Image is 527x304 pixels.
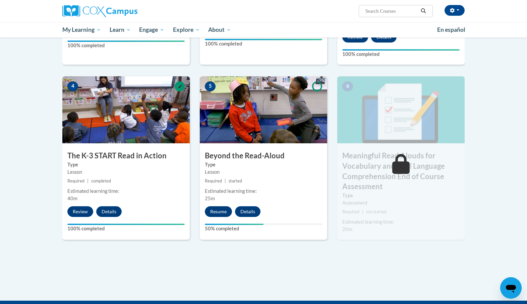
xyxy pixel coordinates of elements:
button: Search [418,7,428,15]
a: My Learning [58,22,105,37]
div: Your progress [205,224,263,225]
img: Course Image [337,76,465,143]
span: 25m [205,196,215,201]
h3: Meaningful Read Alouds for Vocabulary and Oral Language Comprehension End of Course Assessment [337,151,465,192]
span: | [225,178,226,183]
button: Review [67,206,93,217]
div: Estimated learning time: [67,187,185,195]
a: Cox Campus [62,5,190,17]
input: Search Courses [365,7,418,15]
button: Details [96,206,122,217]
label: 100% completed [342,51,460,58]
label: 100% completed [67,42,185,49]
h3: Beyond the Read-Aloud [200,151,327,161]
span: Required [342,209,359,214]
button: Details [235,206,260,217]
span: En español [437,26,465,33]
span: 20m [342,226,352,232]
div: Your progress [205,39,322,40]
label: Type [205,161,322,168]
span: completed [91,178,111,183]
div: Estimated learning time: [205,187,322,195]
span: | [87,178,89,183]
label: 100% completed [205,40,322,48]
a: About [204,22,236,37]
img: Course Image [200,76,327,143]
span: Learn [110,26,131,34]
div: Estimated learning time: [342,218,460,226]
span: 40m [67,196,77,201]
a: En español [433,23,470,37]
span: not started [366,209,387,214]
span: Engage [139,26,164,34]
span: | [362,209,363,214]
div: Assessment [342,199,460,207]
div: Lesson [205,168,322,176]
span: Explore [173,26,200,34]
h3: The K-3 START Read in Action [62,151,190,161]
div: Your progress [67,41,185,42]
span: 6 [342,81,353,91]
span: 5 [205,81,216,91]
span: My Learning [62,26,101,34]
div: Your progress [67,224,185,225]
button: Account Settings [445,5,465,16]
span: Required [67,178,84,183]
iframe: Button to launch messaging window [500,277,522,299]
label: Type [67,161,185,168]
a: Explore [169,22,204,37]
span: started [229,178,242,183]
a: Engage [135,22,169,37]
label: 50% completed [205,225,322,232]
div: Your progress [342,49,460,51]
div: Main menu [52,22,475,37]
div: Lesson [67,168,185,176]
span: Required [205,178,222,183]
a: Learn [105,22,135,37]
span: About [208,26,231,34]
label: Type [342,192,460,199]
img: Cox Campus [62,5,137,17]
img: Course Image [62,76,190,143]
label: 100% completed [67,225,185,232]
span: 4 [67,81,78,91]
button: Resume [205,206,232,217]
